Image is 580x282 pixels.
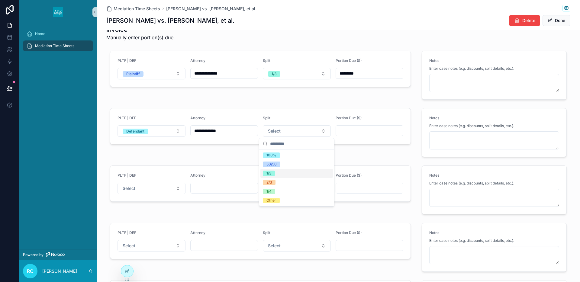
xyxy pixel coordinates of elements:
[123,71,143,77] button: Unselect PLAINTIFF
[19,249,97,260] a: Powered by
[429,230,439,235] span: Notes
[263,68,331,79] button: Select Button
[263,116,270,120] span: Split
[123,128,148,134] button: Unselect DEFENDANT
[429,116,439,120] span: Notes
[266,189,272,194] div: 1/4
[429,123,514,128] span: Enter case notes (e.g. discounts, split details, etc.).
[190,230,205,235] span: Attorney
[266,162,277,167] div: 50/50
[19,24,97,59] div: scrollable content
[268,243,281,249] span: Select
[190,173,205,178] span: Attorney
[336,116,362,120] span: Portion Due ($)
[118,58,136,63] span: PLTF | DEF
[35,31,45,36] span: Home
[106,6,160,12] a: Mediation Time Sheets
[118,116,136,120] span: PLTF | DEF
[266,171,271,176] div: 1/3
[106,34,175,41] span: Manually enter portion(s) due.
[118,240,185,252] button: Select Button
[126,129,144,134] div: Defendant
[429,66,514,71] span: Enter case notes (e.g. discounts, split details, etc.).
[263,58,270,63] span: Split
[35,43,74,48] span: Mediation Time Sheets
[263,125,331,137] button: Select Button
[336,173,362,178] span: Portion Due ($)
[272,71,277,77] div: 1/3
[259,149,334,206] div: Suggestions
[268,128,281,134] span: Select
[190,116,205,120] span: Attorney
[23,40,93,51] a: Mediation Time Sheets
[126,71,140,77] div: Plaintiff
[23,28,93,39] a: Home
[336,58,362,63] span: Portion Due ($)
[27,268,34,275] span: RC
[53,7,63,17] img: App logo
[114,6,160,12] span: Mediation Time Sheets
[118,183,185,194] button: Select Button
[106,16,234,25] h1: [PERSON_NAME] vs. [PERSON_NAME], et al.
[42,268,77,274] p: [PERSON_NAME]
[266,198,276,203] div: Other
[118,230,136,235] span: PLTF | DEF
[23,252,43,257] span: Powered by
[266,152,276,158] div: 100%
[118,173,136,178] span: PLTF | DEF
[429,58,439,63] span: Notes
[336,230,362,235] span: Portion Due ($)
[522,18,535,24] span: Delete
[118,125,185,137] button: Select Button
[166,6,256,12] a: [PERSON_NAME] vs. [PERSON_NAME], et al.
[429,181,514,186] span: Enter case notes (e.g. discounts, split details, etc.).
[190,58,205,63] span: Attorney
[123,243,135,249] span: Select
[263,230,270,235] span: Split
[266,180,272,185] div: 2/3
[118,68,185,79] button: Select Button
[509,15,540,26] button: Delete
[429,238,514,243] span: Enter case notes (e.g. discounts, split details, etc.).
[123,185,135,191] span: Select
[263,240,331,252] button: Select Button
[543,15,570,26] button: Done
[429,173,439,178] span: Notes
